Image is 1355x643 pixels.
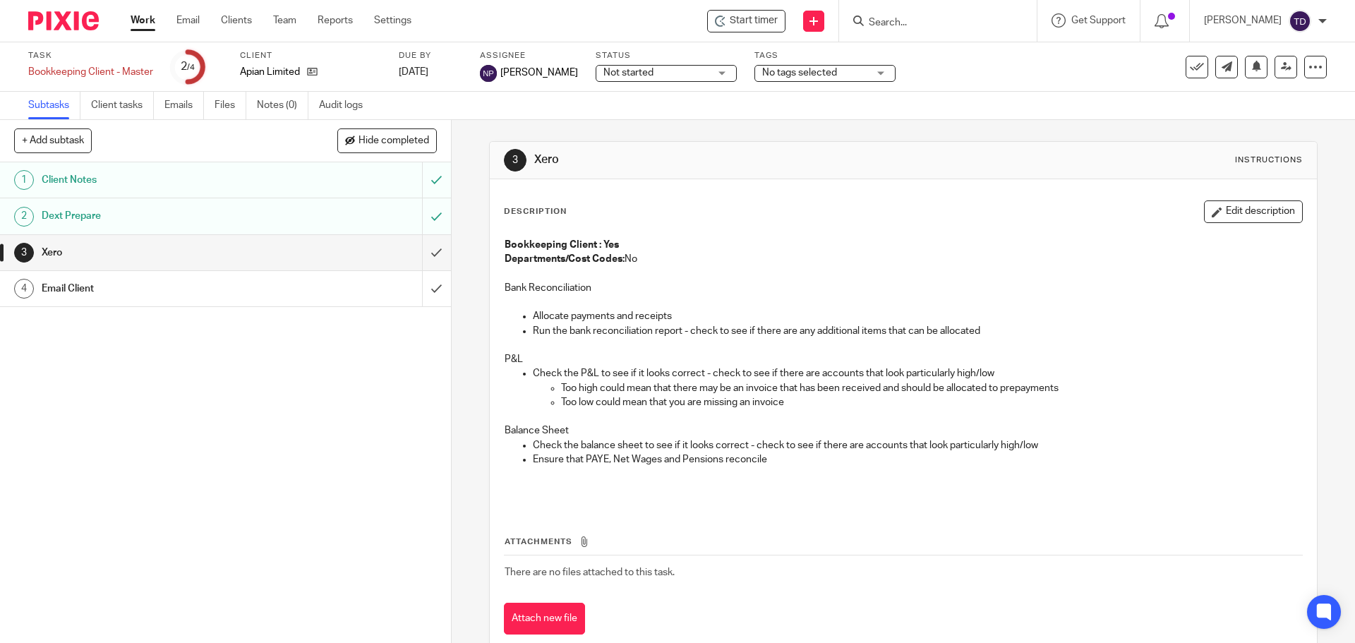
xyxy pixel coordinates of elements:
p: Check the balance sheet to see if it looks correct - check to see if there are accounts that look... [533,438,1301,452]
label: Status [596,50,737,61]
a: Email [176,13,200,28]
p: [PERSON_NAME] [1204,13,1282,28]
img: svg%3E [480,65,497,82]
label: Assignee [480,50,578,61]
p: Bank Reconciliation [505,281,1301,295]
p: Run the bank reconciliation report - check to see if there are any additional items that can be a... [533,324,1301,338]
h1: Dext Prepare [42,205,286,227]
a: Client tasks [91,92,154,119]
div: Apian Limited - Bookkeeping Client - Master [707,10,785,32]
p: Description [504,206,567,217]
a: Notes (0) [257,92,308,119]
a: Audit logs [319,92,373,119]
p: Too high could mean that there may be an invoice that has been received and should be allocated t... [561,381,1301,395]
span: [DATE] [399,67,428,77]
span: Hide completed [359,136,429,147]
span: Get Support [1071,16,1126,25]
a: Clients [221,13,252,28]
p: Apian Limited [240,65,300,79]
a: Reports [318,13,353,28]
button: + Add subtask [14,128,92,152]
p: Allocate payments and receipts [533,309,1301,323]
span: No tags selected [762,68,837,78]
input: Search [867,17,994,30]
a: Team [273,13,296,28]
span: [PERSON_NAME] [500,66,578,80]
p: P&L [505,352,1301,366]
span: There are no files attached to this task. [505,567,675,577]
p: No [505,252,1301,266]
h1: Xero [42,242,286,263]
h1: Client Notes [42,169,286,191]
span: Start timer [730,13,778,28]
label: Task [28,50,153,61]
label: Due by [399,50,462,61]
p: Too low could mean that you are missing an invoice [561,395,1301,409]
div: 3 [504,149,526,172]
button: Hide completed [337,128,437,152]
h1: Email Client [42,278,286,299]
a: Emails [164,92,204,119]
div: 4 [14,279,34,299]
a: Files [215,92,246,119]
small: /4 [187,64,195,71]
p: Check the P&L to see if it looks correct - check to see if there are accounts that look particula... [533,366,1301,380]
img: Pixie [28,11,99,30]
p: Balance Sheet [505,423,1301,438]
button: Attach new file [504,603,585,635]
label: Client [240,50,381,61]
a: Settings [374,13,411,28]
div: 3 [14,243,34,263]
button: Edit description [1204,200,1303,223]
div: 1 [14,170,34,190]
a: Subtasks [28,92,80,119]
div: 2 [14,207,34,227]
div: Bookkeeping Client - Master [28,65,153,79]
strong: Departments/Cost Codes: [505,254,625,264]
span: Not started [603,68,654,78]
h1: Xero [534,152,934,167]
p: Ensure that PAYE, Net Wages and Pensions reconcile [533,452,1301,467]
a: Work [131,13,155,28]
img: svg%3E [1289,10,1311,32]
span: Attachments [505,538,572,546]
div: 2 [181,59,195,75]
strong: Bookkeeping Client : Yes [505,240,619,250]
div: Instructions [1235,155,1303,166]
label: Tags [754,50,896,61]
